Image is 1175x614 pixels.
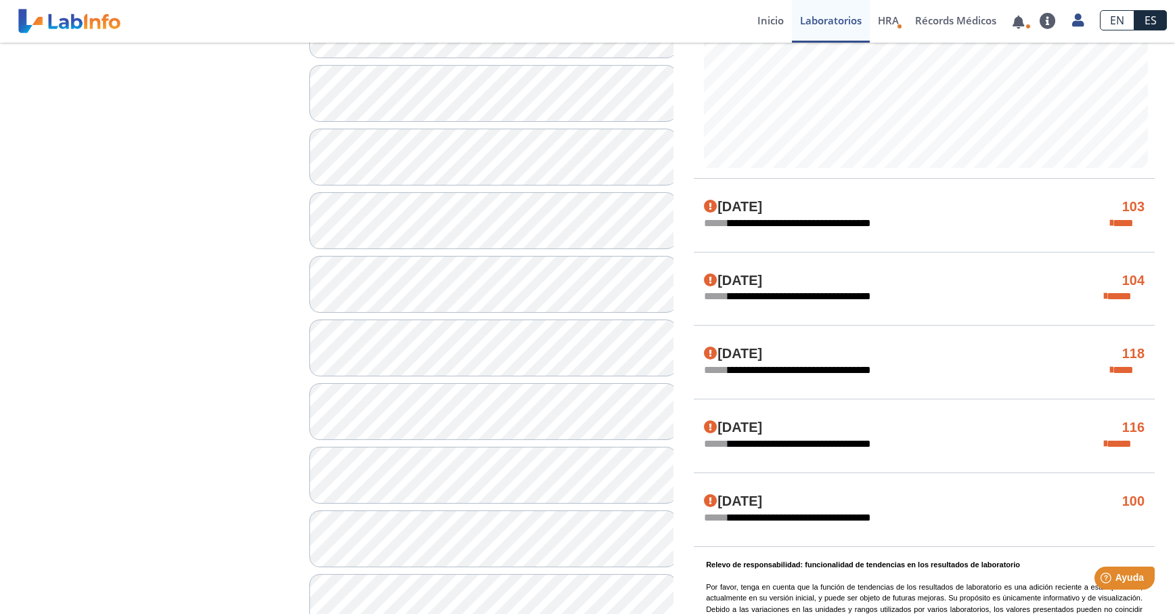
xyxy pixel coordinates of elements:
h4: [DATE] [704,420,762,436]
a: EN [1100,10,1134,30]
h4: 103 [1122,199,1145,215]
a: ES [1134,10,1167,30]
h4: [DATE] [704,273,762,289]
h4: [DATE] [704,346,762,362]
h4: 118 [1122,346,1145,362]
iframe: Help widget launcher [1055,561,1160,599]
h4: 104 [1122,273,1145,289]
h4: 100 [1122,494,1145,510]
b: Relevo de responsabilidad: funcionalidad de tendencias en los resultados de laboratorio [706,561,1020,569]
h4: [DATE] [704,494,762,510]
span: HRA [878,14,899,27]
h4: 116 [1122,420,1145,436]
h4: [DATE] [704,199,762,215]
